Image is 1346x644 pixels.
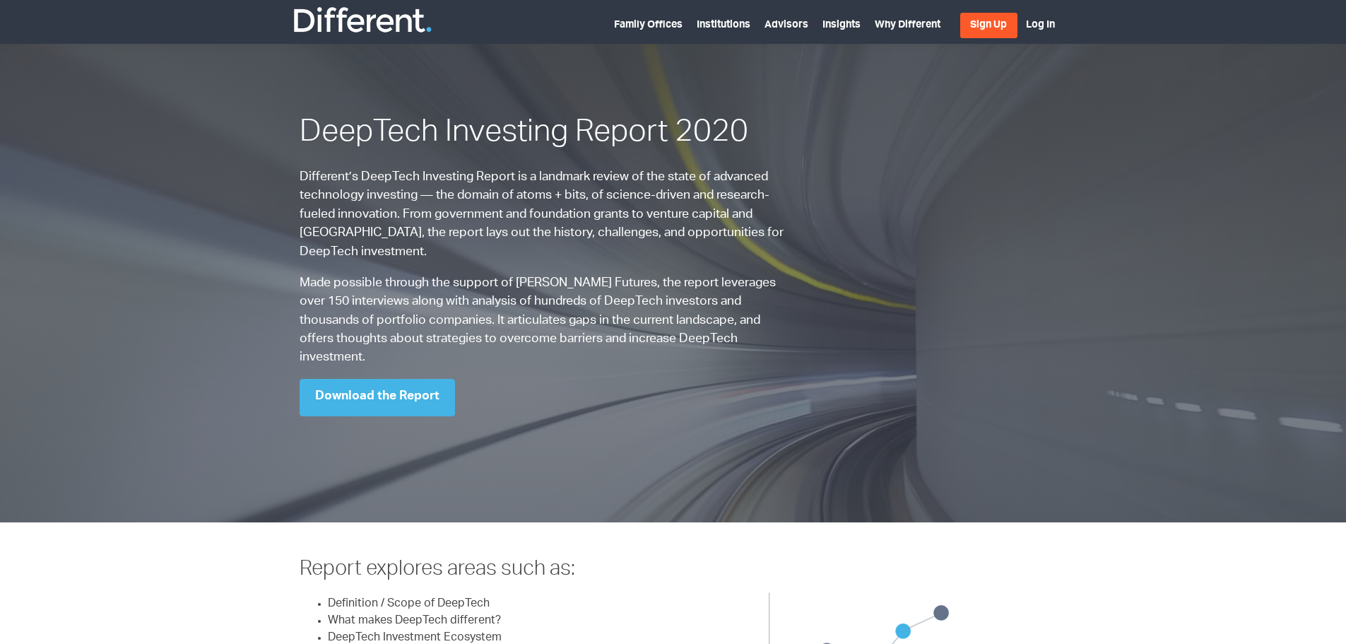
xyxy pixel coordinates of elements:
h1: DeepTech Investing Report 2020 [300,113,791,156]
li: What makes DeepTech different? [328,613,663,630]
p: Different’s DeepTech Investing Report is a landmark review of the state of advanced technology in... [300,168,791,262]
a: Institutions [697,21,750,30]
a: Family Offices [614,21,683,30]
li: Definition / Scope of DeepTech [328,596,663,613]
img: Different Funds [292,6,433,34]
a: Download the Report [300,379,455,416]
a: Log In [1026,21,1055,30]
p: Made possible through the support of [PERSON_NAME] Futures, the report leverages over 150 intervi... [300,274,791,368]
a: Why Different [875,21,940,30]
a: Sign Up [960,13,1017,38]
a: Advisors [764,21,808,30]
h3: Report explores areas such as: [300,556,663,585]
a: Insights [822,21,861,30]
